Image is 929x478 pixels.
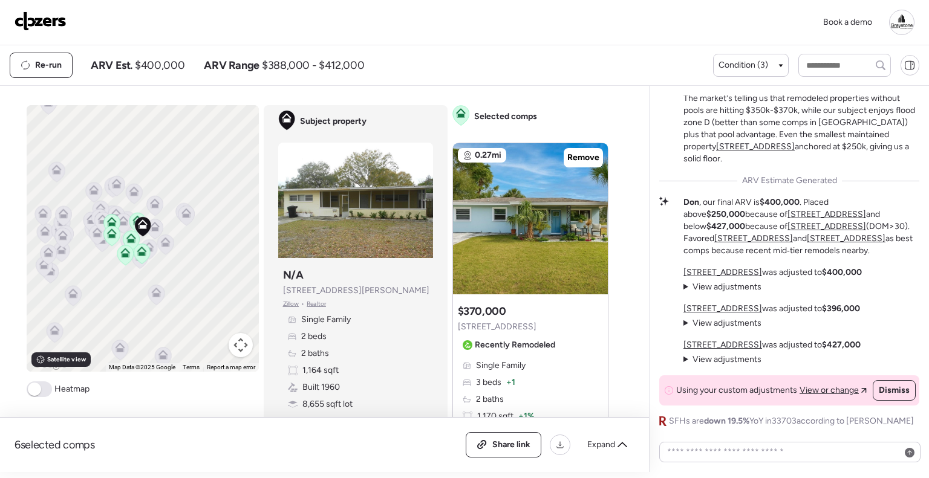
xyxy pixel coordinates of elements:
a: View or change [800,384,867,396]
a: [STREET_ADDRESS] [787,209,866,219]
span: • [301,299,304,309]
strong: $400,000 [822,267,862,277]
a: [STREET_ADDRESS] [683,267,762,277]
strong: $396,000 [822,303,860,314]
span: Satellite view [47,355,86,364]
a: [STREET_ADDRESS] [714,233,793,244]
a: [STREET_ADDRESS] [683,303,762,314]
span: $400,000 [135,58,184,73]
span: down 19.5% [704,416,749,426]
a: Terms (opens in new tab) [183,364,200,370]
span: 1,170 sqft [477,410,513,422]
p: was adjusted to [683,266,862,279]
span: 2 beds [301,331,327,343]
img: Google [30,356,70,372]
span: Expand [587,439,615,451]
span: Single Family [301,314,351,326]
span: 3 beds [476,376,501,389]
span: Pool [302,415,319,427]
strong: $250,000 [706,209,745,219]
summary: View adjustments [683,317,761,329]
p: , our final ARV is . Placed above because of and below because of (DOM>30). Favored and as best c... [683,196,919,257]
strong: $427,000 [706,221,745,231]
span: Selected comps [474,111,537,123]
a: Open this area in Google Maps (opens a new window) [30,356,70,372]
span: 0.27mi [475,149,501,161]
strong: $400,000 [760,197,800,207]
p: was adjusted to [683,303,860,315]
span: Single Family [476,360,526,372]
span: + 1% [518,410,534,422]
span: ARV Range [204,58,259,73]
span: Recently Remodeled [475,339,555,351]
a: Report a map error [207,364,255,370]
span: [STREET_ADDRESS] [458,321,536,333]
span: Remove [567,152,599,164]
strong: $427,000 [822,340,861,350]
span: ARV Est. [91,58,132,73]
a: [STREET_ADDRESS] [716,141,795,152]
span: 1,164 sqft [302,364,339,376]
span: Heatmap [54,383,90,395]
span: Using your custom adjustments [676,384,797,396]
span: Book a demo [823,17,872,27]
span: 2 baths [476,393,504,405]
a: [STREET_ADDRESS] [807,233,885,244]
span: Zillow [283,299,299,309]
span: Map Data ©2025 Google [109,364,175,370]
span: View or change [800,384,859,396]
h3: N/A [283,268,304,282]
span: 2 baths [301,347,329,360]
p: The market's telling us that remodeled properties without pools are hitting $350k-$370k, while ou... [683,92,919,165]
span: Realtor [307,299,326,309]
span: Condition (3) [719,59,768,71]
strong: Don [683,197,699,207]
a: [STREET_ADDRESS] [683,340,762,350]
span: View adjustments [693,354,761,364]
span: View adjustments [693,282,761,292]
span: $388,000 - $412,000 [262,58,364,73]
span: View adjustments [693,318,761,328]
span: 8,655 sqft lot [302,398,353,410]
p: was adjusted to [683,339,861,351]
a: [STREET_ADDRESS] [787,221,866,231]
span: Share link [492,439,530,451]
span: + 1 [506,376,515,389]
button: Map camera controls [229,333,253,357]
span: Re-run [35,59,62,71]
summary: View adjustments [683,354,761,366]
span: Built 1960 [302,381,340,393]
span: Subject property [300,115,367,128]
span: [STREET_ADDRESS][PERSON_NAME] [283,285,429,297]
img: Logo [15,11,67,31]
span: 6 selected comps [15,438,95,452]
summary: View adjustments [683,281,761,293]
span: Dismiss [879,384,910,396]
span: ARV Estimate Generated [742,175,837,187]
h3: $370,000 [458,304,506,318]
span: SFHs are YoY in 33703 according to [PERSON_NAME] [669,415,914,427]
